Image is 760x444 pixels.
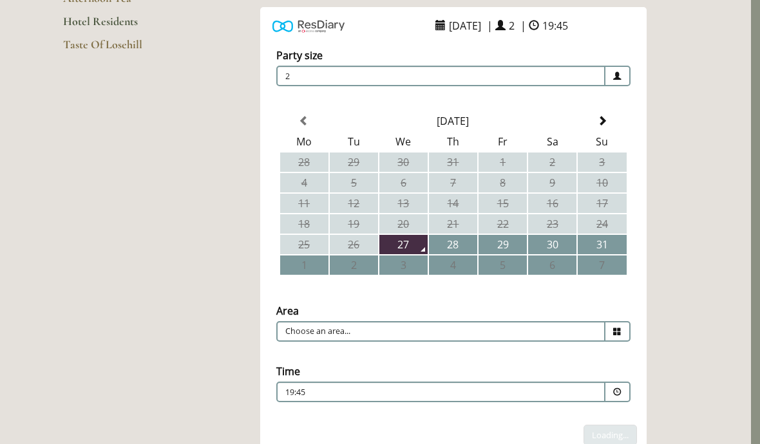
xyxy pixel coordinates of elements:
[479,255,527,275] td: 5
[379,235,428,254] td: 27
[280,194,328,213] td: 11
[276,304,299,318] label: Area
[330,235,378,254] td: 26
[528,153,576,172] td: 2
[479,153,527,172] td: 1
[330,173,378,192] td: 5
[479,194,527,213] td: 15
[330,255,378,275] td: 2
[429,214,477,234] td: 21
[578,255,626,275] td: 7
[528,235,576,254] td: 30
[578,235,626,254] td: 31
[479,132,527,151] th: Fr
[446,15,484,36] span: [DATE]
[330,194,378,213] td: 12
[330,214,378,234] td: 19
[578,194,626,213] td: 17
[276,48,323,62] label: Party size
[280,173,328,192] td: 4
[276,66,605,86] span: 2
[506,15,518,36] span: 2
[330,111,577,131] th: Select Month
[379,132,428,151] th: We
[330,153,378,172] td: 29
[63,14,186,37] a: Hotel Residents
[578,132,626,151] th: Su
[379,173,428,192] td: 6
[429,132,477,151] th: Th
[539,15,571,36] span: 19:45
[578,153,626,172] td: 3
[280,235,328,254] td: 25
[597,116,607,126] span: Next Month
[487,19,493,33] span: |
[479,173,527,192] td: 8
[379,214,428,234] td: 20
[429,173,477,192] td: 7
[592,429,629,441] span: Loading...
[272,17,345,35] img: Powered by ResDiary
[528,194,576,213] td: 16
[429,255,477,275] td: 4
[299,116,309,126] span: Previous Month
[63,37,186,60] a: Taste Of Losehill
[379,153,428,172] td: 30
[280,153,328,172] td: 28
[280,255,328,275] td: 1
[285,387,518,398] p: 19:45
[280,132,328,151] th: Mo
[578,173,626,192] td: 10
[379,194,428,213] td: 13
[429,194,477,213] td: 14
[276,364,300,378] label: Time
[528,214,576,234] td: 23
[520,19,526,33] span: |
[379,255,428,275] td: 3
[578,214,626,234] td: 24
[528,173,576,192] td: 9
[479,235,527,254] td: 29
[280,214,328,234] td: 18
[330,132,378,151] th: Tu
[429,153,477,172] td: 31
[528,132,576,151] th: Sa
[429,235,477,254] td: 28
[528,255,576,275] td: 6
[479,214,527,234] td: 22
